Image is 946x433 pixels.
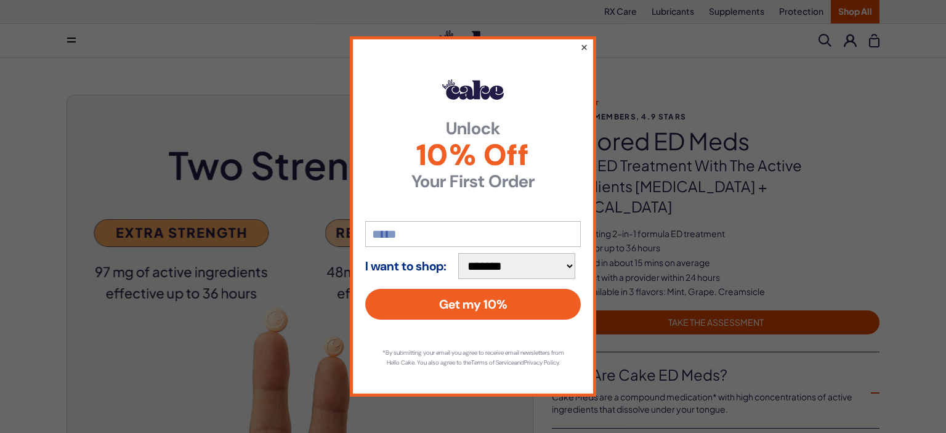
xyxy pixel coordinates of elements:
[365,120,581,137] strong: Unlock
[524,358,559,366] a: Privacy Policy
[471,358,514,366] a: Terms of Service
[365,173,581,190] strong: Your First Order
[580,39,588,54] button: ×
[442,79,504,99] img: Hello Cake
[365,140,581,170] span: 10% Off
[365,289,581,320] button: Get my 10%
[378,348,568,368] p: *By submitting your email you agree to receive email newsletters from Hello Cake. You also agree ...
[365,259,447,273] strong: I want to shop:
